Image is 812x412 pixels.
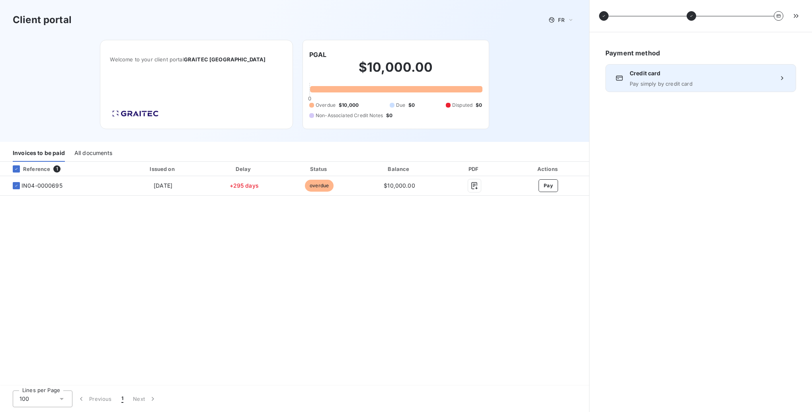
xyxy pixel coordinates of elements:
h2: $10,000.00 [309,59,482,83]
h3: Client portal [13,13,72,27]
span: IN04-0000695 [21,182,62,190]
span: $10,000.00 [384,182,415,189]
span: 100 [20,395,29,403]
span: $0 [476,102,482,109]
span: Due [396,102,405,109]
button: 1 [117,390,128,407]
button: Next [128,390,162,407]
span: FR [558,17,564,23]
span: Credit card [630,69,772,77]
h6: Payment method [605,48,796,58]
span: [DATE] [154,182,172,189]
div: All documents [74,145,112,162]
div: Invoices to be paid [13,145,65,162]
span: Disputed [452,102,472,109]
button: Previous [72,390,117,407]
div: Reference [6,165,50,173]
div: Status [283,165,356,173]
div: Issued on [120,165,205,173]
img: Company logo [110,108,161,119]
span: $10,000 [339,102,359,109]
span: $0 [386,112,392,119]
span: $0 [408,102,415,109]
span: Welcome to your client portal [110,56,283,63]
div: PDF [443,165,506,173]
div: Delay [209,165,279,173]
span: Non-Associated Credit Notes [316,112,383,119]
span: overdue [305,180,334,192]
span: 0 [308,95,311,102]
span: Pay simply by credit card [630,80,772,87]
button: Pay [539,179,558,192]
span: Overdue [316,102,336,109]
span: 1 [121,395,123,403]
span: 1 [53,165,61,173]
div: Actions [509,165,588,173]
div: Balance [359,165,440,173]
h6: PGAL [309,50,327,59]
span: +295 days [230,182,259,189]
span: GRAITEC [GEOGRAPHIC_DATA] [184,56,266,63]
